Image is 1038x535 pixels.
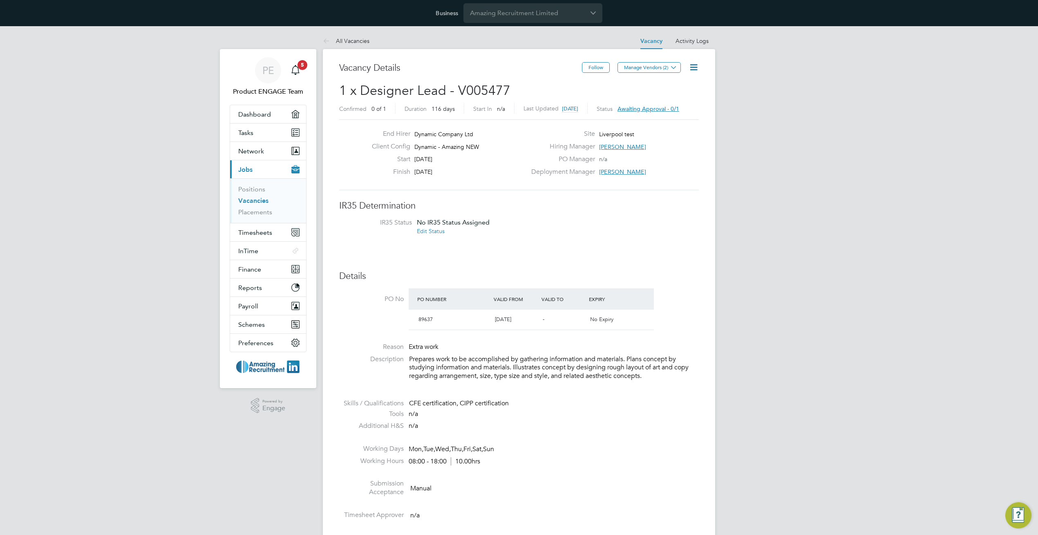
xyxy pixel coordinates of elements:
[262,398,285,405] span: Powered by
[339,410,404,418] label: Tools
[230,297,306,315] button: Payroll
[473,105,492,112] label: Start In
[417,218,490,226] span: No IR35 Status Assigned
[365,155,410,164] label: Start
[497,105,505,112] span: n/a
[526,155,595,164] label: PO Manager
[339,270,699,282] h3: Details
[415,292,492,306] div: PO Number
[414,143,479,151] span: Dynamic - Amazing NEW
[251,398,286,414] a: Powered byEngage
[339,457,404,465] label: Working Hours
[339,511,404,519] label: Timesheet Approver
[287,57,304,83] a: 5
[238,110,271,118] span: Dashboard
[409,343,438,351] span: Extra work
[562,105,578,112] span: [DATE]
[409,355,699,380] p: Prepares work to be accomplished by gathering information and materials. Plans concept by studyin...
[230,124,306,142] a: Tasks
[435,445,451,453] span: Wed,
[409,445,423,453] span: Mon,
[414,130,473,138] span: Dynamic Company Ltd
[339,422,404,430] label: Additional H&S
[410,511,420,519] span: n/a
[298,60,307,70] span: 5
[414,155,432,163] span: [DATE]
[582,62,610,73] button: Follow
[483,445,494,453] span: Sun
[409,422,418,430] span: n/a
[238,321,265,328] span: Schemes
[238,197,268,205] a: Vacancies
[371,105,386,112] span: 0 of 1
[526,130,595,138] label: Site
[409,457,480,466] div: 08:00 - 18:00
[230,223,306,241] button: Timesheets
[676,37,709,45] a: Activity Logs
[543,316,544,323] span: -
[238,265,261,273] span: Finance
[436,9,458,17] label: Business
[230,160,306,178] button: Jobs
[230,260,306,278] button: Finance
[599,143,646,151] span: [PERSON_NAME]
[230,105,306,123] a: Dashboard
[365,168,410,176] label: Finish
[339,445,404,453] label: Working Days
[495,316,511,323] span: [DATE]
[1005,502,1031,528] button: Engage Resource Center
[236,360,300,373] img: amazing-logo-retina.png
[230,87,306,97] span: Product ENGAGE Team
[339,479,404,497] label: Submission Acceptance
[539,292,587,306] div: Valid To
[238,166,253,173] span: Jobs
[451,445,463,453] span: Thu,
[230,178,306,223] div: Jobs
[262,405,285,412] span: Engage
[339,62,582,74] h3: Vacancy Details
[220,49,316,388] nav: Main navigation
[597,105,613,112] label: Status
[238,339,273,347] span: Preferences
[339,343,404,351] label: Reason
[587,292,635,306] div: Expiry
[523,105,559,112] label: Last Updated
[599,155,607,163] span: n/a
[339,83,510,99] span: 1 x Designer Lead - V005477
[640,38,662,45] a: Vacancy
[339,295,404,303] label: PO No
[230,242,306,260] button: InTime
[238,208,272,216] a: Placements
[590,316,613,323] span: No Expiry
[409,410,418,418] span: n/a
[238,129,253,137] span: Tasks
[432,105,455,112] span: 116 days
[230,360,306,373] a: Go to home page
[526,142,595,151] label: Hiring Manager
[409,399,699,408] div: CFE certification, CIPP certification
[617,62,681,73] button: Manage Vendors (2)
[451,457,480,465] span: 10.00hrs
[238,302,258,310] span: Payroll
[238,147,264,155] span: Network
[347,218,412,227] label: IR35 Status
[405,105,427,112] label: Duration
[339,105,367,112] label: Confirmed
[526,168,595,176] label: Deployment Manager
[339,399,404,408] label: Skills / Qualifications
[230,142,306,160] button: Network
[238,247,258,255] span: InTime
[238,185,265,193] a: Positions
[492,292,539,306] div: Valid From
[262,65,274,76] span: PE
[617,105,679,112] span: Awaiting approval - 0/1
[472,445,483,453] span: Sat,
[230,315,306,333] button: Schemes
[230,57,306,97] a: PEProduct ENGAGE Team
[599,130,634,138] span: Liverpool test
[323,37,369,45] a: All Vacancies
[230,279,306,297] button: Reports
[339,355,404,364] label: Description
[423,445,435,453] span: Tue,
[365,130,410,138] label: End Hirer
